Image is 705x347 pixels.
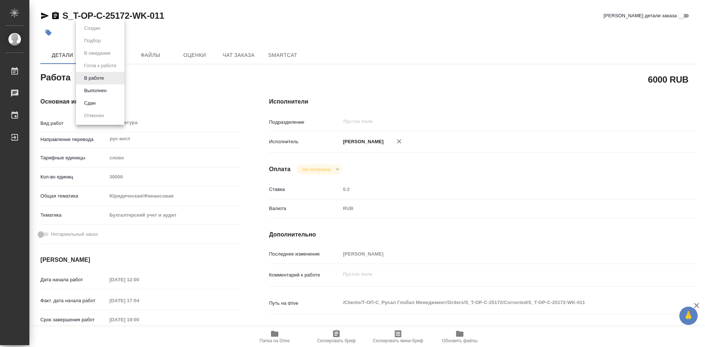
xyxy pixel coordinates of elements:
button: Готов к работе [82,62,119,70]
button: В работе [82,74,106,82]
button: Сдан [82,99,98,107]
button: Создан [82,24,102,32]
button: Отменен [82,112,106,120]
button: Подбор [82,37,103,45]
button: Выполнен [82,87,109,95]
button: В ожидании [82,49,113,57]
